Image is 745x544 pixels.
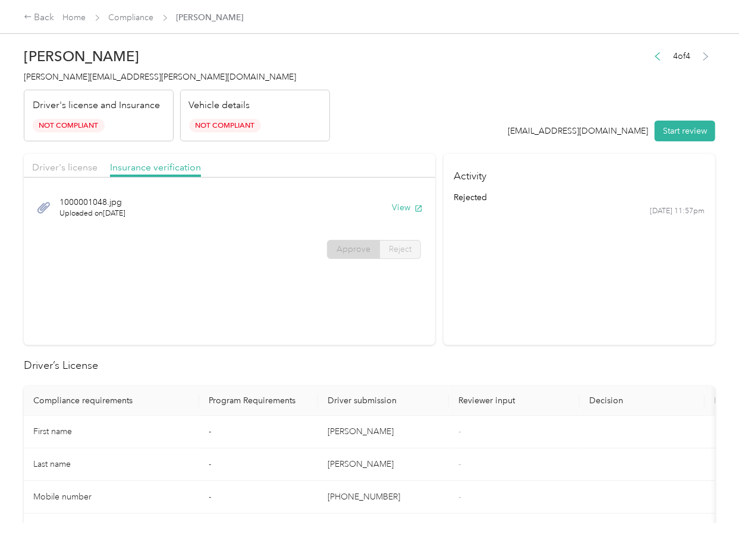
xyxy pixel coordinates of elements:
a: Home [63,12,86,23]
span: - [458,492,461,502]
th: Compliance requirements [24,386,199,416]
time: [DATE] 11:57pm [650,206,705,217]
span: Insurance verification [110,162,201,173]
span: [PERSON_NAME][EMAIL_ADDRESS][PERSON_NAME][DOMAIN_NAME] [24,72,296,82]
th: Reviewer input [449,386,580,416]
p: Driver's license and Insurance [33,99,160,113]
button: Start review [655,121,715,141]
span: Approve [337,244,370,254]
td: First name [24,416,199,448]
div: [EMAIL_ADDRESS][DOMAIN_NAME] [508,125,649,137]
th: Driver submission [318,386,449,416]
span: Reject [389,244,411,254]
td: Last name [24,448,199,481]
span: Last name [33,459,71,469]
span: 4 of 4 [673,50,690,62]
h2: [PERSON_NAME] [24,48,330,65]
iframe: Everlance-gr Chat Button Frame [678,477,745,544]
td: - [199,416,318,448]
span: Uploaded on [DATE] [59,208,125,219]
span: Driver's license [32,162,98,173]
td: [PERSON_NAME] [318,416,449,448]
div: Back [24,11,55,25]
span: - [458,459,461,469]
h4: Activity [444,154,715,191]
p: Vehicle details [189,99,250,113]
div: rejected [454,191,705,204]
span: [PERSON_NAME] [177,11,244,24]
h2: Driver’s License [24,358,715,374]
th: Decision [580,386,705,416]
span: Not Compliant [189,119,261,132]
span: Mobile number [33,492,92,502]
span: Not Compliant [33,119,105,132]
a: Compliance [109,12,154,23]
span: - [458,426,461,437]
td: - [199,481,318,514]
span: 1000001048.jpg [59,196,125,208]
td: [PERSON_NAME] [318,448,449,481]
td: Mobile number [24,481,199,514]
button: View [392,201,423,214]
td: [PHONE_NUMBER] [318,481,449,514]
th: Program Requirements [199,386,318,416]
td: - [199,448,318,481]
span: First name [33,426,72,437]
